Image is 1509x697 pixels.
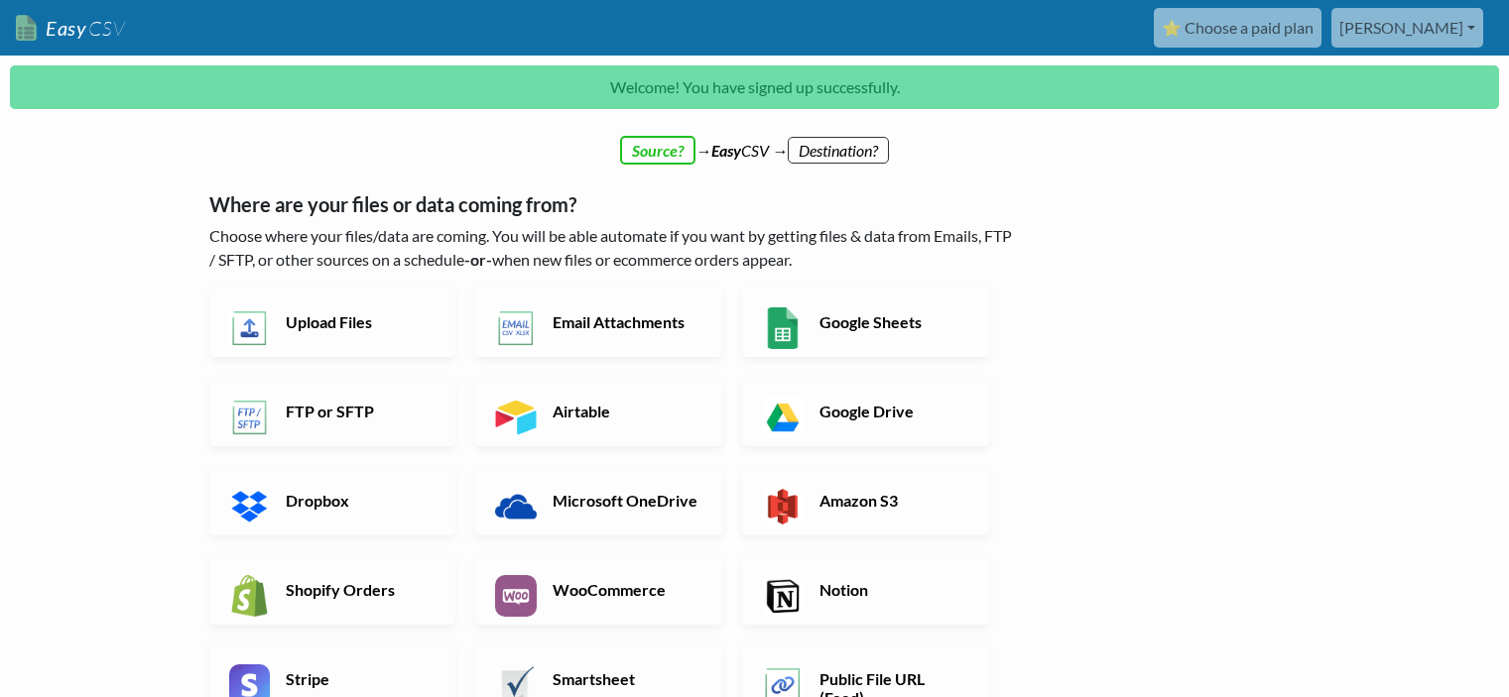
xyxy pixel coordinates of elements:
img: Amazon S3 App & API [762,486,804,527]
img: Google Drive App & API [762,397,804,438]
h6: Shopify Orders [281,580,437,599]
img: Microsoft OneDrive App & API [495,486,537,527]
a: [PERSON_NAME] [1331,8,1483,48]
h5: Where are your files or data coming from? [209,192,1018,216]
span: CSV [86,16,125,41]
img: Airtable App & API [495,397,537,438]
h6: Google Drive [815,402,970,420]
a: Shopify Orders [209,555,456,625]
p: Choose where your files/data are coming. You will be able automate if you want by getting files &... [209,224,1018,272]
h6: Upload Files [281,312,437,331]
a: EasyCSV [16,8,125,49]
img: Shopify App & API [229,575,271,617]
img: Notion App & API [762,575,804,617]
img: Google Sheets App & API [762,307,804,349]
h6: Google Sheets [815,312,970,331]
h6: Airtable [548,402,703,420]
h6: FTP or SFTP [281,402,437,420]
h6: Microsoft OneDrive [548,491,703,510]
a: Notion [742,555,989,625]
a: WooCommerce [475,555,722,625]
img: FTP or SFTP App & API [229,397,271,438]
a: Google Drive [742,377,989,446]
img: WooCommerce App & API [495,575,537,617]
a: Airtable [475,377,722,446]
a: FTP or SFTP [209,377,456,446]
h6: Smartsheet [548,669,703,688]
a: Upload Files [209,288,456,357]
a: Dropbox [209,466,456,535]
div: → CSV → [189,119,1320,163]
b: -or- [464,250,492,269]
a: Microsoft OneDrive [475,466,722,535]
a: Amazon S3 [742,466,989,535]
img: Email New CSV or XLSX File App & API [495,307,537,349]
a: ⭐ Choose a paid plan [1154,8,1321,48]
h6: Dropbox [281,491,437,510]
img: Dropbox App & API [229,486,271,527]
img: Upload Files App & API [229,307,271,349]
a: Email Attachments [475,288,722,357]
h6: WooCommerce [548,580,703,599]
a: Google Sheets [742,288,989,357]
h6: Notion [815,580,970,599]
h6: Email Attachments [548,312,703,331]
h6: Amazon S3 [815,491,970,510]
p: Welcome! You have signed up successfully. [10,65,1499,109]
h6: Stripe [281,669,437,688]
